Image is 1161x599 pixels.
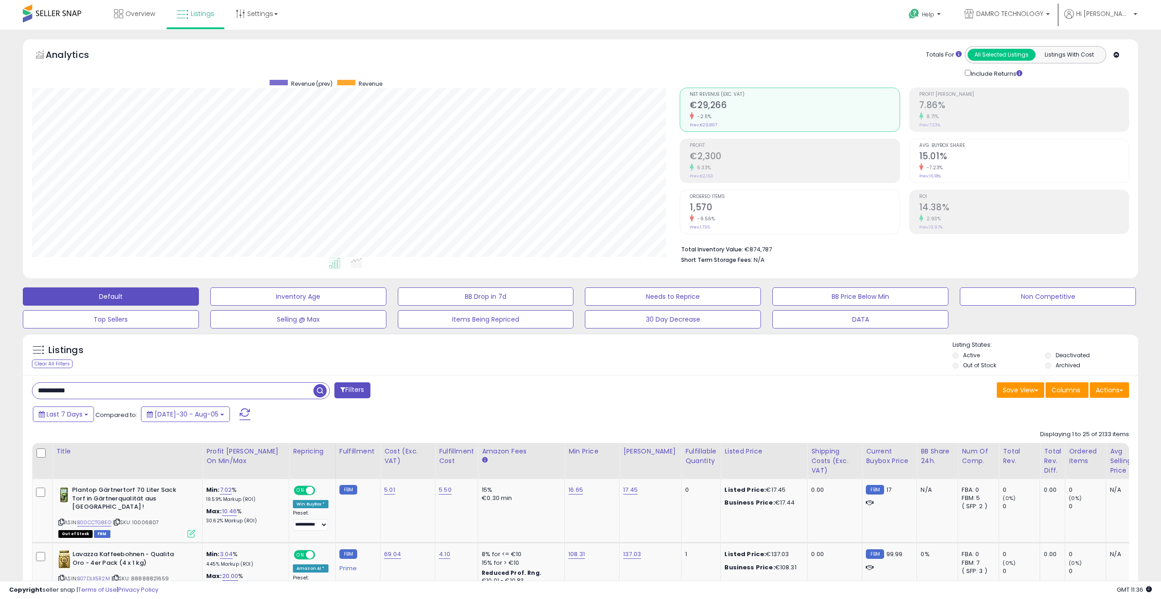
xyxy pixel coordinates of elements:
[203,443,289,479] th: The percentage added to the cost of goods (COGS) that forms the calculator for Min & Max prices.
[206,486,282,503] div: %
[694,164,711,171] small: 6.33%
[922,10,934,18] span: Help
[398,287,574,306] button: BB Drop in 7d
[724,447,803,456] div: Listed Price
[1056,361,1080,369] label: Archived
[384,447,431,466] div: Cost (Exc. VAT)
[997,382,1044,398] button: Save View
[976,9,1043,18] span: DAMRO TECHNOLOGY
[919,92,1129,97] span: Profit [PERSON_NAME]
[690,92,899,97] span: Net Revenue (Exc. VAT)
[206,561,282,568] p: 4.45% Markup (ROI)
[1069,495,1082,502] small: (0%)
[1044,486,1058,494] div: 0.00
[919,173,941,179] small: Prev: 16.18%
[690,151,899,163] h2: €2,300
[690,100,899,112] h2: €29,266
[210,310,386,328] button: Selling @ Max
[398,310,574,328] button: Items Being Repriced
[1069,559,1082,567] small: (0%)
[919,202,1129,214] h2: 14.38%
[1003,495,1015,502] small: (0%)
[384,485,395,495] a: 5.01
[772,310,948,328] button: DATA
[724,563,775,572] b: Business Price:
[58,550,70,568] img: 419xfl0whSL._SL40_.jpg
[9,586,158,594] div: seller snap | |
[222,507,237,516] a: 10.46
[1003,550,1040,558] div: 0
[962,447,995,466] div: Num of Comp.
[866,485,884,495] small: FBM
[623,485,638,495] a: 17.45
[921,550,951,558] div: 0%
[206,507,222,516] b: Max:
[439,485,452,495] a: 5.50
[125,9,155,18] span: Overview
[724,550,766,558] b: Listed Price:
[384,550,401,559] a: 69.04
[1069,486,1106,494] div: 0
[191,9,214,18] span: Listings
[921,486,951,494] div: N/A
[1056,351,1090,359] label: Deactivated
[439,447,474,466] div: Fulfillment Cost
[886,550,903,558] span: 99.99
[1040,430,1129,439] div: Displaying 1 to 25 of 2133 items
[1003,502,1040,510] div: 0
[73,550,183,569] b: Lavazza Kaffeebohnen - Qualita Oro - 4er Pack (4 x 1 kg)
[690,173,713,179] small: Prev: €2,163
[1110,447,1143,475] div: Avg Selling Price
[921,447,954,466] div: BB Share 24h.
[482,550,557,558] div: 8% for <= €10
[206,518,282,524] p: 30.62% Markup (ROI)
[1110,550,1140,558] div: N/A
[960,287,1136,306] button: Non Competitive
[339,549,357,559] small: FBM
[482,577,557,585] div: €10.01 - €10.83
[94,530,110,538] span: FBM
[56,447,198,456] div: Title
[690,143,899,148] span: Profit
[690,202,899,214] h2: 1,570
[724,499,800,507] div: €17.44
[95,411,137,419] span: Compared to:
[1003,486,1040,494] div: 0
[724,563,800,572] div: €108.31
[77,519,111,526] a: B00CCTG8EO
[963,361,996,369] label: Out of Stock
[1090,382,1129,398] button: Actions
[32,359,73,368] div: Clear All Filters
[923,215,941,222] small: 2.93%
[206,496,282,503] p: 19.59% Markup (ROI)
[1044,447,1061,475] div: Total Rev. Diff.
[220,485,232,495] a: 7.02
[293,500,328,508] div: Win BuyBox *
[953,341,1138,349] p: Listing States:
[962,550,992,558] div: FBA: 0
[220,550,233,559] a: 3.04
[919,151,1129,163] h2: 15.01%
[314,487,328,495] span: OFF
[314,551,328,559] span: OFF
[968,49,1036,61] button: All Selected Listings
[482,486,557,494] div: 15%
[1052,385,1080,395] span: Columns
[923,113,939,120] small: 8.71%
[754,255,765,264] span: N/A
[568,485,583,495] a: 16.65
[206,550,282,567] div: %
[919,194,1129,199] span: ROI
[623,550,641,559] a: 137.03
[72,486,183,514] b: Plantop Gärtnertorf 70 Liter Sack Torf in Gärtnerqualität aus [GEOGRAPHIC_DATA] !
[206,507,282,524] div: %
[694,215,715,222] small: -9.56%
[210,287,386,306] button: Inventory Age
[118,585,158,594] a: Privacy Policy
[48,344,83,357] h5: Listings
[962,567,992,575] div: ( SFP: 3 )
[1069,502,1106,510] div: 0
[291,80,333,88] span: Revenue (prev)
[113,519,159,526] span: | SKU: 10006807
[33,406,94,422] button: Last 7 Days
